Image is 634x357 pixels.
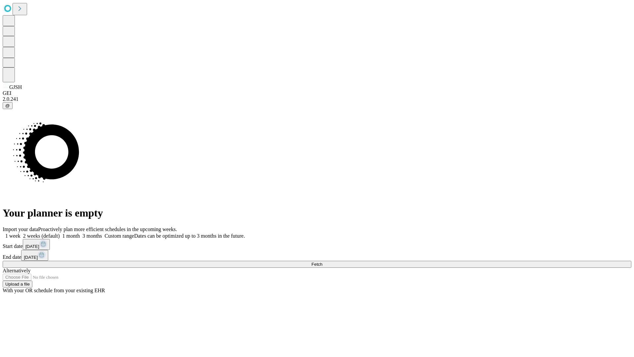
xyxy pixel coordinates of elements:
span: Fetch [311,262,322,267]
button: Upload a file [3,281,32,288]
span: Custom range [105,233,134,239]
button: [DATE] [21,250,48,261]
span: @ [5,103,10,108]
span: 1 week [5,233,20,239]
span: 3 months [83,233,102,239]
span: [DATE] [24,255,38,260]
div: Start date [3,239,631,250]
span: Proactively plan more efficient schedules in the upcoming weeks. [38,226,177,232]
div: End date [3,250,631,261]
button: [DATE] [23,239,50,250]
span: 2 weeks (default) [23,233,60,239]
div: GEI [3,90,631,96]
button: Fetch [3,261,631,268]
div: 2.0.241 [3,96,631,102]
h1: Your planner is empty [3,207,631,219]
span: GJSH [9,84,22,90]
span: [DATE] [25,244,39,249]
span: 1 month [62,233,80,239]
span: Import your data [3,226,38,232]
span: Alternatively [3,268,30,273]
span: With your OR schedule from your existing EHR [3,288,105,293]
span: Dates can be optimized up to 3 months in the future. [134,233,245,239]
button: @ [3,102,13,109]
